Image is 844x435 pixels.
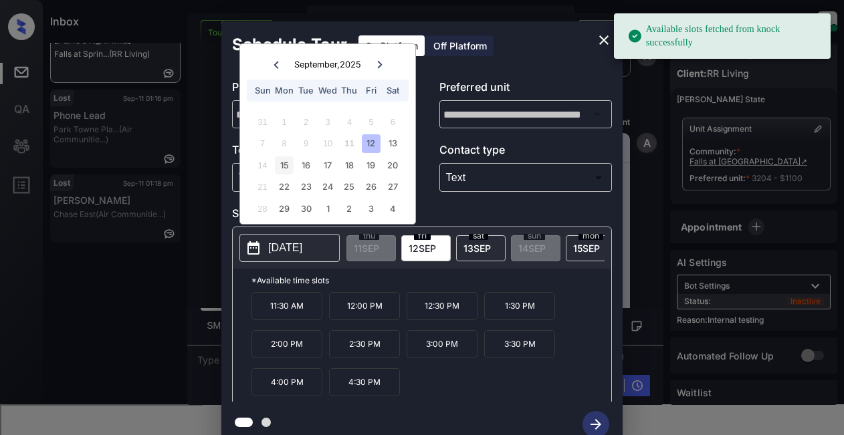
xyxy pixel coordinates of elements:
[253,156,272,174] div: Not available Sunday, September 14th, 2025
[340,178,358,196] div: Choose Thursday, September 25th, 2025
[384,178,402,196] div: Choose Saturday, September 27th, 2025
[318,82,336,100] div: Wed
[439,142,613,163] p: Contact type
[362,200,380,218] div: Choose Friday, October 3rd, 2025
[232,79,405,100] p: Preferred community
[244,111,411,219] div: month 2025-09
[469,232,488,240] span: sat
[407,292,478,320] p: 12:30 PM
[484,330,555,358] p: 3:30 PM
[251,269,611,292] p: *Available time slots
[414,232,431,240] span: fri
[384,113,402,131] div: Not available Saturday, September 6th, 2025
[294,59,361,69] div: September , 2025
[318,113,336,131] div: Not available Wednesday, September 3rd, 2025
[401,235,451,261] div: date-select
[340,82,358,100] div: Thu
[318,178,336,196] div: Choose Wednesday, September 24th, 2025
[384,134,402,152] div: Choose Saturday, September 13th, 2025
[297,134,315,152] div: Not available Tuesday, September 9th, 2025
[329,368,400,396] p: 4:30 PM
[275,134,293,152] div: Not available Monday, September 8th, 2025
[591,27,617,53] button: close
[384,82,402,100] div: Sat
[221,21,358,68] h2: Schedule Tour
[329,330,400,358] p: 2:30 PM
[253,178,272,196] div: Not available Sunday, September 21st, 2025
[407,330,478,358] p: 3:00 PM
[443,166,609,188] div: Text
[362,178,380,196] div: Choose Friday, September 26th, 2025
[275,200,293,218] div: Choose Monday, September 29th, 2025
[409,243,436,254] span: 12 SEP
[275,156,293,174] div: Choose Monday, September 15th, 2025
[463,243,491,254] span: 13 SEP
[340,200,358,218] div: Choose Thursday, October 2nd, 2025
[318,134,336,152] div: Not available Wednesday, September 10th, 2025
[340,134,358,152] div: Not available Thursday, September 11th, 2025
[484,292,555,320] p: 1:30 PM
[253,82,272,100] div: Sun
[297,156,315,174] div: Choose Tuesday, September 16th, 2025
[253,200,272,218] div: Not available Sunday, September 28th, 2025
[297,178,315,196] div: Choose Tuesday, September 23rd, 2025
[384,200,402,218] div: Choose Saturday, October 4th, 2025
[318,156,336,174] div: Choose Wednesday, September 17th, 2025
[297,113,315,131] div: Not available Tuesday, September 2nd, 2025
[362,82,380,100] div: Fri
[275,113,293,131] div: Not available Monday, September 1st, 2025
[318,200,336,218] div: Choose Wednesday, October 1st, 2025
[566,235,615,261] div: date-select
[275,178,293,196] div: Choose Monday, September 22nd, 2025
[275,82,293,100] div: Mon
[384,156,402,174] div: Choose Saturday, September 20th, 2025
[232,205,612,227] p: Select slot
[268,240,302,256] p: [DATE]
[427,35,494,56] div: Off Platform
[439,79,613,100] p: Preferred unit
[253,134,272,152] div: Not available Sunday, September 7th, 2025
[297,82,315,100] div: Tue
[329,292,400,320] p: 12:00 PM
[251,330,322,358] p: 2:00 PM
[239,234,340,262] button: [DATE]
[362,156,380,174] div: Choose Friday, September 19th, 2025
[251,292,322,320] p: 11:30 AM
[251,368,322,396] p: 4:00 PM
[253,113,272,131] div: Not available Sunday, August 31st, 2025
[456,235,506,261] div: date-select
[578,232,603,240] span: mon
[235,166,402,188] div: Virtual
[297,200,315,218] div: Choose Tuesday, September 30th, 2025
[362,113,380,131] div: Not available Friday, September 5th, 2025
[627,17,820,55] div: Available slots fetched from knock successfully
[232,142,405,163] p: Tour type
[362,134,380,152] div: Choose Friday, September 12th, 2025
[573,243,600,254] span: 15 SEP
[340,113,358,131] div: Not available Thursday, September 4th, 2025
[358,35,425,56] div: On Platform
[340,156,358,174] div: Choose Thursday, September 18th, 2025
